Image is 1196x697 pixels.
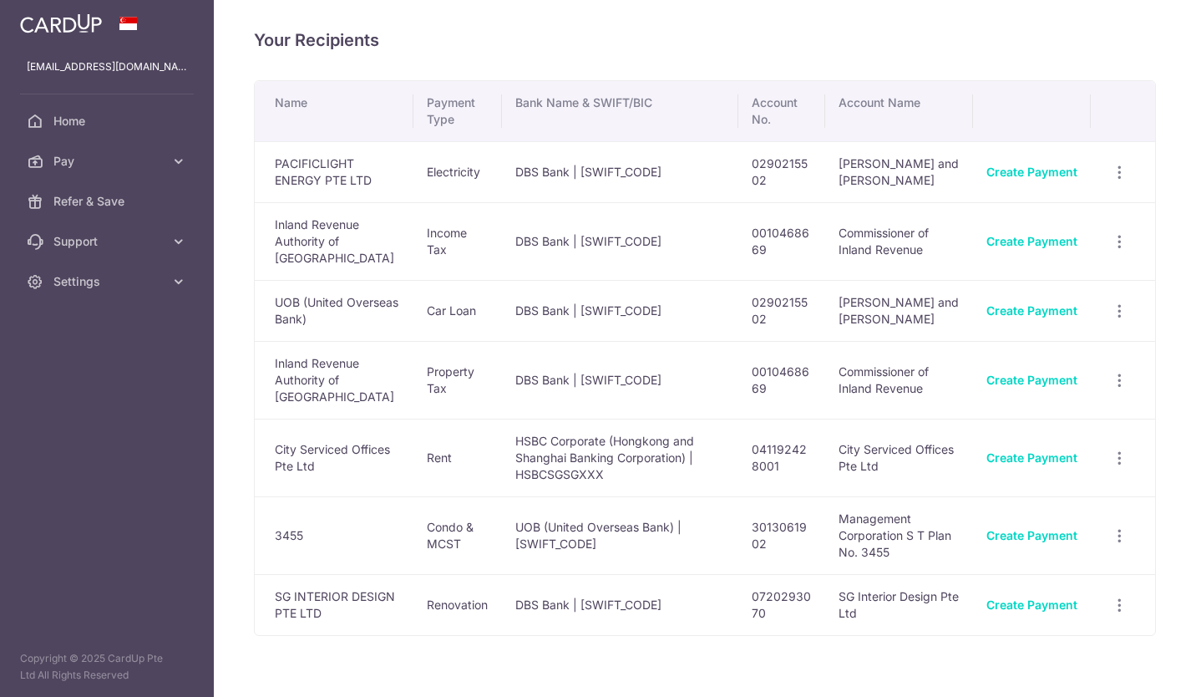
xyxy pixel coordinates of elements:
[413,496,502,574] td: Condo & MCST
[255,419,413,496] td: City Serviced Offices Pte Ltd
[502,341,738,419] td: DBS Bank | [SWIFT_CODE]
[986,528,1077,542] a: Create Payment
[502,81,738,141] th: Bank Name & SWIFT/BIC
[53,113,164,130] span: Home
[738,141,825,202] td: 0290215502
[413,574,502,635] td: Renovation
[53,233,164,250] span: Support
[53,153,164,170] span: Pay
[825,141,973,202] td: [PERSON_NAME] and [PERSON_NAME]
[738,280,825,341] td: 0290215502
[413,341,502,419] td: Property Tax
[53,193,164,210] span: Refer & Save
[502,280,738,341] td: DBS Bank | [SWIFT_CODE]
[825,496,973,574] td: Management Corporation S T Plan No. 3455
[413,419,502,496] td: Rent
[413,280,502,341] td: Car Loan
[825,202,973,280] td: Commissioner of Inland Revenue
[738,496,825,574] td: 3013061902
[53,273,164,290] span: Settings
[738,419,825,496] td: 041192428001
[986,373,1077,387] a: Create Payment
[413,81,502,141] th: Payment Type
[825,341,973,419] td: Commissioner of Inland Revenue
[413,141,502,202] td: Electricity
[502,202,738,280] td: DBS Bank | [SWIFT_CODE]
[986,450,1077,465] a: Create Payment
[738,81,825,141] th: Account No.
[738,341,825,419] td: 0010468669
[986,234,1077,248] a: Create Payment
[502,574,738,635] td: DBS Bank | [SWIFT_CODE]
[986,303,1077,318] a: Create Payment
[825,280,973,341] td: [PERSON_NAME] and [PERSON_NAME]
[502,419,738,496] td: HSBC Corporate (Hongkong and Shanghai Banking Corporation) | HSBCSGSGXXX
[738,574,825,635] td: 0720293070
[502,141,738,202] td: DBS Bank | [SWIFT_CODE]
[255,280,413,341] td: UOB (United Overseas Bank)
[986,165,1077,179] a: Create Payment
[255,341,413,419] td: Inland Revenue Authority of [GEOGRAPHIC_DATA]
[255,202,413,280] td: Inland Revenue Authority of [GEOGRAPHIC_DATA]
[825,81,973,141] th: Account Name
[254,27,1156,53] h4: Your Recipients
[986,598,1077,612] a: Create Payment
[255,496,413,574] td: 3455
[825,574,973,635] td: SG Interior Design Pte Ltd
[825,419,973,496] td: City Serviced Offices Pte Ltd
[738,202,825,280] td: 0010468669
[413,202,502,280] td: Income Tax
[502,496,738,574] td: UOB (United Overseas Bank) | [SWIFT_CODE]
[255,574,413,635] td: SG INTERIOR DESIGN PTE LTD
[255,81,413,141] th: Name
[255,141,413,202] td: PACIFICLIGHT ENERGY PTE LTD
[20,13,102,33] img: CardUp
[27,59,187,75] p: [EMAIL_ADDRESS][DOMAIN_NAME]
